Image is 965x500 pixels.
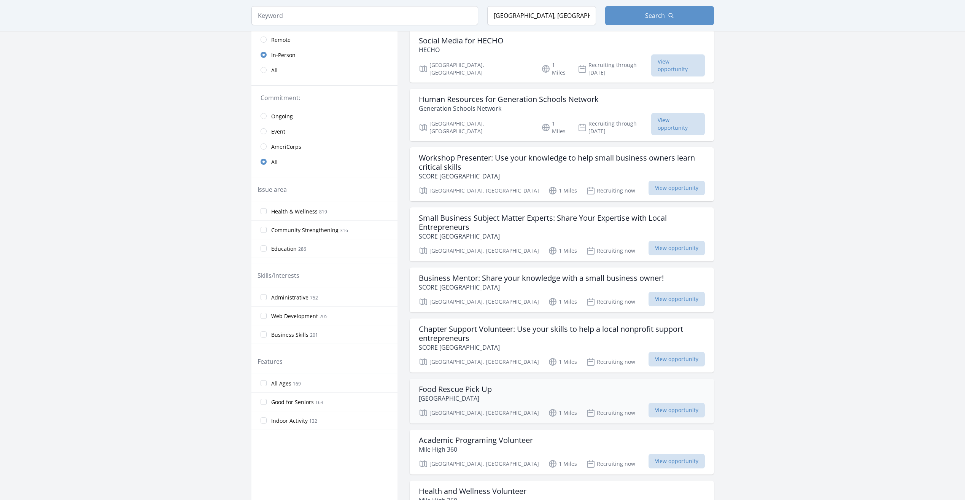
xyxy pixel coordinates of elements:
[261,417,267,424] input: Indoor Activity 132
[271,67,278,74] span: All
[261,380,267,386] input: All Ages 169
[548,246,577,255] p: 1 Miles
[487,6,596,25] input: Location
[271,143,301,151] span: AmeriCorps
[419,385,492,394] h3: Food Rescue Pick Up
[271,36,291,44] span: Remote
[271,398,314,406] span: Good for Seniors
[419,232,705,241] p: SCORE [GEOGRAPHIC_DATA]
[271,380,291,387] span: All Ages
[649,352,705,366] span: View opportunity
[586,246,635,255] p: Recruiting now
[251,32,397,47] a: Remote
[261,294,267,300] input: Administrative 752
[310,295,318,301] span: 752
[586,459,635,468] p: Recruiting now
[419,436,533,445] h3: Academic Programing Volunteer
[271,51,296,59] span: In-Person
[419,172,705,181] p: SCORE [GEOGRAPHIC_DATA]
[410,379,714,424] a: Food Rescue Pick Up [GEOGRAPHIC_DATA] [GEOGRAPHIC_DATA], [GEOGRAPHIC_DATA] 1 Miles Recruiting now...
[586,297,635,306] p: Recruiting now
[410,30,714,83] a: Social Media for HECHO HECHO [GEOGRAPHIC_DATA], [GEOGRAPHIC_DATA] 1 Miles Recruiting through [DAT...
[251,139,397,154] a: AmeriCorps
[271,245,297,253] span: Education
[548,408,577,417] p: 1 Miles
[261,208,267,214] input: Health & Wellness 819
[586,186,635,195] p: Recruiting now
[548,297,577,306] p: 1 Miles
[419,153,705,172] h3: Workshop Presenter: Use your knowledge to help small business owners learn critical skills
[419,394,492,403] p: [GEOGRAPHIC_DATA]
[258,357,283,366] legend: Features
[410,268,714,312] a: Business Mentor: Share your knowledge with a small business owner! SCORE [GEOGRAPHIC_DATA] [GEOGR...
[419,487,526,496] h3: Health and Wellness Volunteer
[586,408,635,417] p: Recruiting now
[261,331,267,338] input: Business Skills 201
[541,61,569,76] p: 1 Miles
[271,417,308,425] span: Indoor Activity
[419,459,539,468] p: [GEOGRAPHIC_DATA], [GEOGRAPHIC_DATA]
[271,113,293,120] span: Ongoing
[251,124,397,139] a: Event
[419,45,504,54] p: HECHO
[271,312,318,320] span: Web Development
[419,357,539,366] p: [GEOGRAPHIC_DATA], [GEOGRAPHIC_DATA]
[419,325,705,343] h3: Chapter Support Volunteer: Use your skills to help a local nonprofit support entrepreneurs
[251,47,397,62] a: In-Person
[419,408,539,417] p: [GEOGRAPHIC_DATA], [GEOGRAPHIC_DATA]
[298,246,306,252] span: 286
[271,294,308,301] span: Administrative
[578,120,651,135] p: Recruiting through [DATE]
[541,120,569,135] p: 1 Miles
[258,271,299,280] legend: Skills/Interests
[548,186,577,195] p: 1 Miles
[309,418,317,424] span: 132
[410,89,714,141] a: Human Resources for Generation Schools Network Generation Schools Network [GEOGRAPHIC_DATA], [GEO...
[271,128,285,135] span: Event
[419,95,599,104] h3: Human Resources for Generation Schools Network
[649,292,705,306] span: View opportunity
[410,430,714,475] a: Academic Programing Volunteer Mile High 360 [GEOGRAPHIC_DATA], [GEOGRAPHIC_DATA] 1 Miles Recruiti...
[586,357,635,366] p: Recruiting now
[251,154,397,169] a: All
[410,318,714,373] a: Chapter Support Volunteer: Use your skills to help a local nonprofit support entrepreneurs SCORE ...
[419,186,539,195] p: [GEOGRAPHIC_DATA], [GEOGRAPHIC_DATA]
[419,213,705,232] h3: Small Business Subject Matter Experts: Share Your Expertise with Local Entrepreneurs
[293,381,301,387] span: 169
[261,245,267,252] input: Education 286
[419,297,539,306] p: [GEOGRAPHIC_DATA], [GEOGRAPHIC_DATA]
[261,313,267,319] input: Web Development 205
[271,226,339,234] span: Community Strengthening
[578,61,651,76] p: Recruiting through [DATE]
[419,61,533,76] p: [GEOGRAPHIC_DATA], [GEOGRAPHIC_DATA]
[649,181,705,195] span: View opportunity
[419,274,664,283] h3: Business Mentor: Share your knowledge with a small business owner!
[649,241,705,255] span: View opportunity
[271,158,278,166] span: All
[310,332,318,338] span: 201
[251,6,478,25] input: Keyword
[649,403,705,417] span: View opportunity
[258,185,287,194] legend: Issue area
[419,104,599,113] p: Generation Schools Network
[419,343,705,352] p: SCORE [GEOGRAPHIC_DATA]
[548,459,577,468] p: 1 Miles
[605,6,714,25] button: Search
[649,454,705,468] span: View opportunity
[419,283,664,292] p: SCORE [GEOGRAPHIC_DATA]
[340,227,348,234] span: 316
[419,445,533,454] p: Mile High 360
[651,54,705,76] span: View opportunity
[315,399,323,406] span: 163
[251,108,397,124] a: Ongoing
[261,93,388,102] legend: Commitment:
[251,62,397,78] a: All
[651,113,705,135] span: View opportunity
[320,313,327,320] span: 205
[271,331,308,339] span: Business Skills
[271,208,318,215] span: Health & Wellness
[319,209,327,215] span: 819
[419,246,539,255] p: [GEOGRAPHIC_DATA], [GEOGRAPHIC_DATA]
[261,399,267,405] input: Good for Seniors 163
[419,36,504,45] h3: Social Media for HECHO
